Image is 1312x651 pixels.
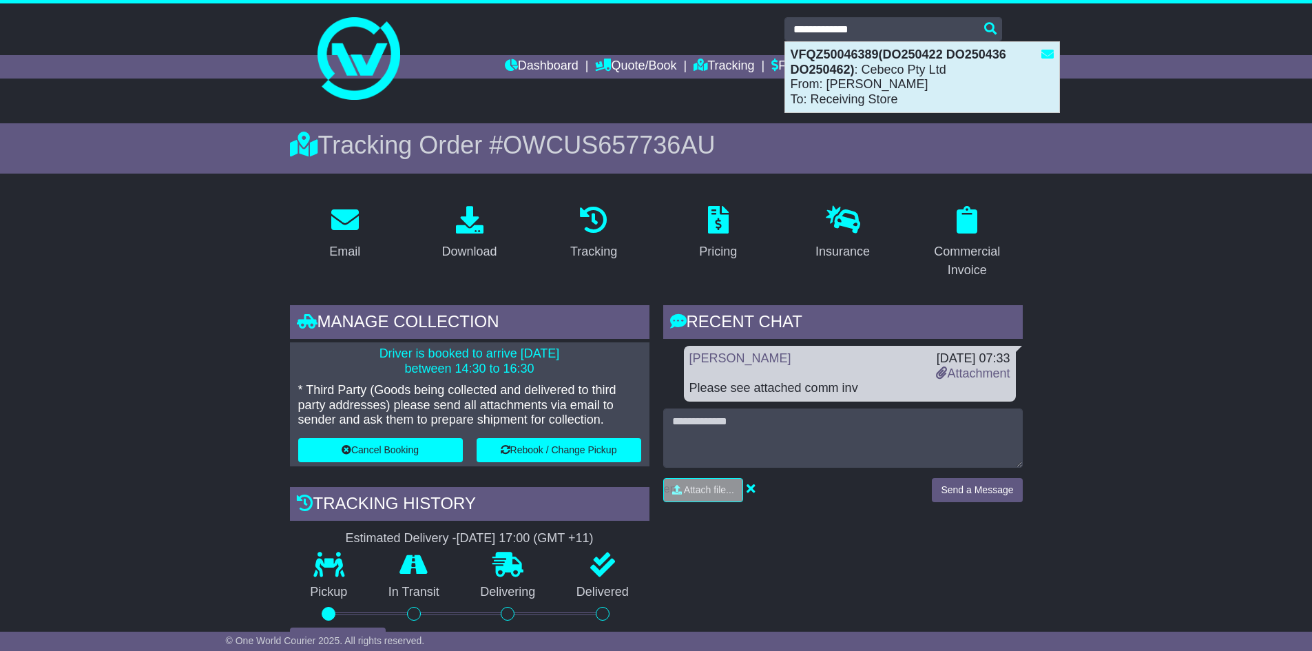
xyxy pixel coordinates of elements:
a: Attachment [936,366,1010,380]
button: Send a Message [932,478,1022,502]
span: OWCUS657736AU [503,131,715,159]
div: Pricing [699,242,737,261]
div: Tracking Order # [290,130,1023,160]
a: Download [433,201,506,266]
div: Insurance [815,242,870,261]
p: * Third Party (Goods being collected and delivered to third party addresses) please send all atta... [298,383,641,428]
span: © One World Courier 2025. All rights reserved. [226,635,425,646]
a: Pricing [690,201,746,266]
div: Please see attached comm inv [689,381,1010,396]
div: Estimated Delivery - [290,531,649,546]
strong: VFQZ50046389(DO250422 DO250436 DO250462) [791,48,1006,76]
p: In Transit [368,585,460,600]
a: Email [320,201,369,266]
div: Download [441,242,497,261]
p: Driver is booked to arrive [DATE] between 14:30 to 16:30 [298,347,641,376]
div: Tracking [570,242,617,261]
a: Commercial Invoice [912,201,1023,285]
button: Rebook / Change Pickup [477,438,641,462]
a: Quote/Book [595,55,676,79]
button: Cancel Booking [298,438,463,462]
div: : Cebeco Pty Ltd From: [PERSON_NAME] To: Receiving Store [785,42,1059,112]
p: Delivering [460,585,556,600]
div: Manage collection [290,305,649,342]
a: Dashboard [505,55,579,79]
div: Email [329,242,360,261]
a: Financials [771,55,834,79]
a: Insurance [806,201,879,266]
a: [PERSON_NAME] [689,351,791,365]
a: Tracking [561,201,626,266]
div: [DATE] 17:00 (GMT +11) [457,531,594,546]
div: [DATE] 07:33 [936,351,1010,366]
p: Delivered [556,585,649,600]
p: Pickup [290,585,368,600]
a: Tracking [694,55,754,79]
div: Tracking history [290,487,649,524]
div: Commercial Invoice [921,242,1014,280]
div: RECENT CHAT [663,305,1023,342]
